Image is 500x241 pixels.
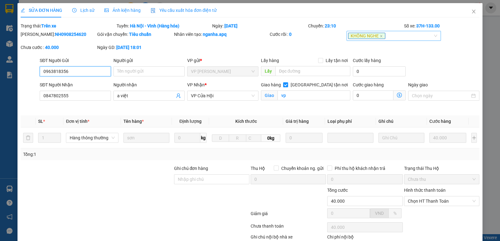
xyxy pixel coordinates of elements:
[376,115,427,128] th: Ghi chú
[187,57,258,64] div: VP gửi
[332,165,388,172] span: Phí thu hộ khách nhận trả
[408,82,428,87] label: Ngày giao
[403,22,480,29] div: Số xe:
[408,175,476,184] span: Chưa thu
[353,90,393,100] input: Cước giao hàng
[55,32,86,37] b: NH0908254620
[375,211,384,216] span: VND
[408,196,476,206] span: Chọn HT Thanh Toán
[23,133,33,143] button: delete
[129,32,151,37] b: Tiêu chuẩn
[429,119,451,124] span: Cước hàng
[41,23,56,28] b: Trên xe
[261,90,277,100] span: Giao
[224,23,237,28] b: [DATE]
[404,165,479,172] div: Trạng thái Thu Hộ
[275,66,351,76] input: Dọc đường
[191,91,255,100] span: VP Cửa Hội
[212,134,229,142] input: D
[472,199,476,203] span: close-circle
[286,133,322,143] input: 0
[187,82,205,87] span: VP Nhận
[471,133,477,143] button: plus
[70,133,115,142] span: Hàng thông thường
[11,5,56,25] strong: CHUYỂN PHÁT NHANH AN PHÚ QUÝ
[3,34,9,65] img: logo
[353,66,406,76] input: Cước lấy hàng
[123,133,169,143] input: VD: Bàn, Ghế
[286,119,309,124] span: Giá trị hàng
[191,67,255,76] span: VP NGỌC HỒI
[416,23,440,28] b: 37H-133.00
[465,3,482,21] button: Close
[279,165,326,172] span: Chuyển khoản ng. gửi
[116,22,212,29] div: Tuyến:
[11,27,57,48] span: [GEOGRAPHIC_DATA], [GEOGRAPHIC_DATA] ↔ [GEOGRAPHIC_DATA]
[212,22,307,29] div: Ngày:
[151,8,217,13] span: Yêu cầu xuất hóa đơn điện tử
[97,44,172,51] div: Ngày GD:
[246,134,262,142] input: C
[250,223,327,234] div: Chưa thanh toán
[20,22,116,29] div: Trạng thái:
[40,57,111,64] div: SĐT Người Gửi
[113,81,185,88] div: Người nhận
[45,45,59,50] b: 40.000
[307,22,403,29] div: Chuyến:
[471,9,476,14] span: close
[325,23,336,28] b: 23:10
[323,57,350,64] span: Lấy tận nơi
[176,93,181,98] span: user-add
[288,81,350,88] span: [GEOGRAPHIC_DATA] tận nơi
[38,119,43,124] span: SL
[348,33,385,39] span: KHÔNG NGHE
[203,32,227,37] b: nganha.apq
[130,23,179,28] b: Hà Nội - Vinh (Hàng hóa)
[229,134,246,142] input: R
[21,8,25,12] span: edit
[104,8,109,12] span: picture
[66,119,89,124] span: Đơn vị tính
[235,119,257,124] span: Kích thước
[116,45,142,50] b: [DATE] 18:01
[23,151,193,158] div: Tổng: 1
[327,188,348,193] span: Tổng cước
[289,32,292,37] b: 0
[397,93,402,98] span: dollar-circle
[72,8,94,13] span: Lịch sử
[261,134,280,142] span: 0kg
[72,8,77,12] span: clock-circle
[97,31,172,38] div: Gói vận chuyển:
[412,92,470,99] input: Ngày giao
[174,31,269,38] div: Nhân viên tạo:
[113,57,185,64] div: Người gửi
[21,8,62,13] span: SỬA ĐƠN HÀNG
[353,58,381,63] label: Cước lấy hàng
[174,174,249,184] input: Ghi chú đơn hàng
[404,188,446,193] label: Hình thức thanh toán
[250,210,327,221] div: Giảm giá
[179,119,202,124] span: Định lượng
[325,115,376,128] th: Loại phụ phí
[21,44,96,51] div: Chưa cước :
[353,82,384,87] label: Cước giao hàng
[380,35,383,38] span: close
[200,133,207,143] span: kg
[261,82,281,87] span: Giao hàng
[151,8,156,13] img: icon
[174,166,208,171] label: Ghi chú đơn hàng
[261,66,275,76] span: Lấy
[429,133,466,143] input: 0
[261,58,279,63] span: Lấy hàng
[270,31,345,38] div: Cước rồi :
[277,90,351,100] input: Giao tận nơi
[104,8,141,13] span: Ảnh kiện hàng
[123,119,144,124] span: Tên hàng
[378,133,424,143] input: Ghi Chú
[251,166,265,171] span: Thu Hộ
[40,81,111,88] div: SĐT Người Nhận
[393,211,397,216] span: %
[21,31,96,38] div: [PERSON_NAME]:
